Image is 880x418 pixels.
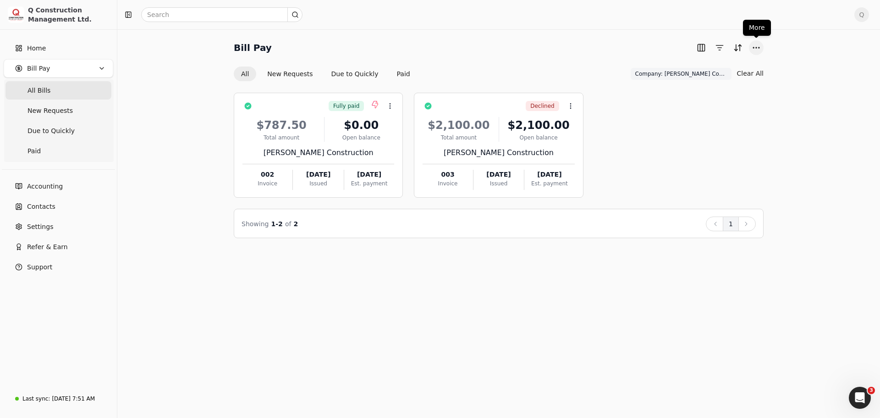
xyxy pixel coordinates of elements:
[27,64,50,73] span: Bill Pay
[849,387,871,409] iframe: Intercom live chat
[503,134,575,142] div: Open balance
[344,179,394,188] div: Est. payment
[473,170,524,179] div: [DATE]
[328,117,394,134] div: $0.00
[731,40,745,55] button: Sort
[4,217,113,236] a: Settings
[234,40,272,55] h2: Bill Pay
[294,220,298,228] span: 2
[423,179,473,188] div: Invoice
[4,197,113,216] a: Contacts
[28,6,109,24] div: Q Construction Management Ltd.
[5,81,111,100] a: All Bills
[27,202,55,212] span: Contacts
[4,39,113,57] a: Home
[723,217,739,231] button: 1
[27,182,63,191] span: Accounting
[242,147,394,158] div: [PERSON_NAME] Construction
[631,68,731,80] button: Company: [PERSON_NAME] Construction
[4,238,113,256] button: Refer & Earn
[27,242,68,252] span: Refer & Earn
[4,59,113,78] button: Bill Pay
[743,20,771,36] div: More
[4,390,113,407] a: Last sync:[DATE] 7:51 AM
[530,102,555,110] span: Declined
[344,170,394,179] div: [DATE]
[141,7,302,22] input: Search
[293,170,343,179] div: [DATE]
[737,66,764,81] button: Clear All
[635,70,727,78] span: Company: [PERSON_NAME] Construction
[234,67,418,81] div: Invoice filter options
[22,395,50,403] div: Last sync:
[242,134,320,142] div: Total amount
[390,67,418,81] button: Paid
[52,395,95,403] div: [DATE] 7:51 AM
[27,262,52,272] span: Support
[423,170,473,179] div: 003
[285,220,291,228] span: of
[4,258,113,276] button: Support
[293,179,343,188] div: Issued
[423,117,495,134] div: $2,100.00
[749,40,764,55] button: More
[242,117,320,134] div: $787.50
[524,179,574,188] div: Est. payment
[27,126,75,136] span: Due to Quickly
[5,142,111,160] a: Paid
[503,117,575,134] div: $2,100.00
[27,86,50,95] span: All Bills
[423,134,495,142] div: Total amount
[234,67,256,81] button: All
[333,102,359,110] span: Fully paid
[27,222,53,232] span: Settings
[854,7,869,22] button: Q
[328,134,394,142] div: Open balance
[27,146,41,156] span: Paid
[4,177,113,195] a: Accounting
[5,122,111,140] a: Due to Quickly
[242,220,269,228] span: Showing
[324,67,386,81] button: Due to Quickly
[423,147,574,158] div: [PERSON_NAME] Construction
[271,220,283,228] span: 1 - 2
[242,179,292,188] div: Invoice
[524,170,574,179] div: [DATE]
[27,44,46,53] span: Home
[5,101,111,120] a: New Requests
[473,179,524,188] div: Issued
[27,106,73,116] span: New Requests
[260,67,320,81] button: New Requests
[242,170,292,179] div: 002
[8,6,24,23] img: 3171ca1f-602b-4dfe-91f0-0ace091e1481.jpeg
[868,387,875,394] span: 3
